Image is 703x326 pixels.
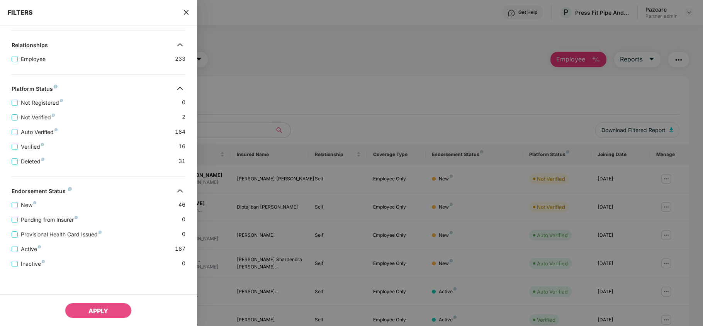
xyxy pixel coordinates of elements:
[18,201,39,209] span: New
[65,303,132,318] button: APPLY
[174,82,186,95] img: svg+xml;base64,PHN2ZyB4bWxucz0iaHR0cDovL3d3dy53My5vcmcvMjAwMC9zdmciIHdpZHRoPSIzMiIgaGVpZ2h0PSIzMi...
[18,216,81,224] span: Pending from Insurer
[18,98,66,107] span: Not Registered
[12,85,58,95] div: Platform Status
[18,113,58,122] span: Not Verified
[178,142,185,151] span: 16
[175,244,185,253] span: 187
[8,8,33,16] span: FILTERS
[18,230,105,239] span: Provisional Health Card Issued
[18,245,44,253] span: Active
[175,127,185,136] span: 184
[182,113,185,122] span: 2
[54,128,58,131] img: svg+xml;base64,PHN2ZyB4bWxucz0iaHR0cDovL3d3dy53My5vcmcvMjAwMC9zdmciIHdpZHRoPSI4IiBoZWlnaHQ9IjgiIH...
[88,307,108,315] span: APPLY
[52,114,55,117] img: svg+xml;base64,PHN2ZyB4bWxucz0iaHR0cDovL3d3dy53My5vcmcvMjAwMC9zdmciIHdpZHRoPSI4IiBoZWlnaHQ9IjgiIH...
[33,201,36,204] img: svg+xml;base64,PHN2ZyB4bWxucz0iaHR0cDovL3d3dy53My5vcmcvMjAwMC9zdmciIHdpZHRoPSI4IiBoZWlnaHQ9IjgiIH...
[174,39,186,51] img: svg+xml;base64,PHN2ZyB4bWxucz0iaHR0cDovL3d3dy53My5vcmcvMjAwMC9zdmciIHdpZHRoPSIzMiIgaGVpZ2h0PSIzMi...
[182,230,185,239] span: 0
[175,54,185,63] span: 233
[12,188,72,197] div: Endorsement Status
[18,55,49,63] span: Employee
[178,157,185,166] span: 31
[174,185,186,197] img: svg+xml;base64,PHN2ZyB4bWxucz0iaHR0cDovL3d3dy53My5vcmcvMjAwMC9zdmciIHdpZHRoPSIzMiIgaGVpZ2h0PSIzMi...
[182,215,185,224] span: 0
[98,231,102,234] img: svg+xml;base64,PHN2ZyB4bWxucz0iaHR0cDovL3d3dy53My5vcmcvMjAwMC9zdmciIHdpZHRoPSI4IiBoZWlnaHQ9IjgiIH...
[38,245,41,248] img: svg+xml;base64,PHN2ZyB4bWxucz0iaHR0cDovL3d3dy53My5vcmcvMjAwMC9zdmciIHdpZHRoPSI4IiBoZWlnaHQ9IjgiIH...
[18,143,47,151] span: Verified
[182,259,185,268] span: 0
[41,143,44,146] img: svg+xml;base64,PHN2ZyB4bWxucz0iaHR0cDovL3d3dy53My5vcmcvMjAwMC9zdmciIHdpZHRoPSI4IiBoZWlnaHQ9IjgiIH...
[68,187,72,191] img: svg+xml;base64,PHN2ZyB4bWxucz0iaHR0cDovL3d3dy53My5vcmcvMjAwMC9zdmciIHdpZHRoPSI4IiBoZWlnaHQ9IjgiIH...
[41,158,44,161] img: svg+xml;base64,PHN2ZyB4bWxucz0iaHR0cDovL3d3dy53My5vcmcvMjAwMC9zdmciIHdpZHRoPSI4IiBoZWlnaHQ9IjgiIH...
[18,157,48,166] span: Deleted
[18,260,48,268] span: Inactive
[18,128,61,136] span: Auto Verified
[75,216,78,219] img: svg+xml;base64,PHN2ZyB4bWxucz0iaHR0cDovL3d3dy53My5vcmcvMjAwMC9zdmciIHdpZHRoPSI4IiBoZWlnaHQ9IjgiIH...
[182,98,185,107] span: 0
[42,260,45,263] img: svg+xml;base64,PHN2ZyB4bWxucz0iaHR0cDovL3d3dy53My5vcmcvMjAwMC9zdmciIHdpZHRoPSI4IiBoZWlnaHQ9IjgiIH...
[54,85,58,88] img: svg+xml;base64,PHN2ZyB4bWxucz0iaHR0cDovL3d3dy53My5vcmcvMjAwMC9zdmciIHdpZHRoPSI4IiBoZWlnaHQ9IjgiIH...
[12,42,48,51] div: Relationships
[60,99,63,102] img: svg+xml;base64,PHN2ZyB4bWxucz0iaHR0cDovL3d3dy53My5vcmcvMjAwMC9zdmciIHdpZHRoPSI4IiBoZWlnaHQ9IjgiIH...
[183,8,189,16] span: close
[178,200,185,209] span: 46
